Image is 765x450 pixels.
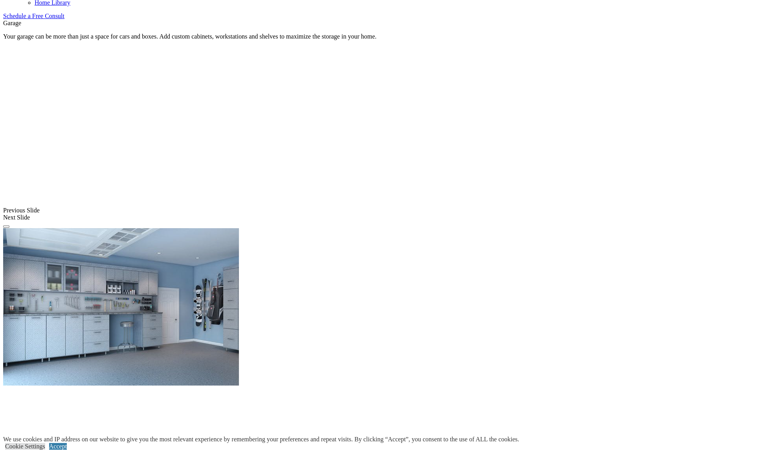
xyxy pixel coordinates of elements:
p: Your garage can be more than just a space for cars and boxes. Add custom cabinets, workstations a... [3,33,762,40]
div: We use cookies and IP address on our website to give you the most relevant experience by remember... [3,436,519,443]
img: Banner for mobile view [3,228,239,385]
button: Click here to pause slide show [3,225,9,228]
div: Next Slide [3,214,762,221]
span: Garage [3,20,21,26]
a: Cookie Settings [5,443,45,450]
a: Schedule a Free Consult (opens a dropdown menu) [3,13,64,19]
div: Previous Slide [3,207,762,214]
a: Accept [49,443,67,450]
